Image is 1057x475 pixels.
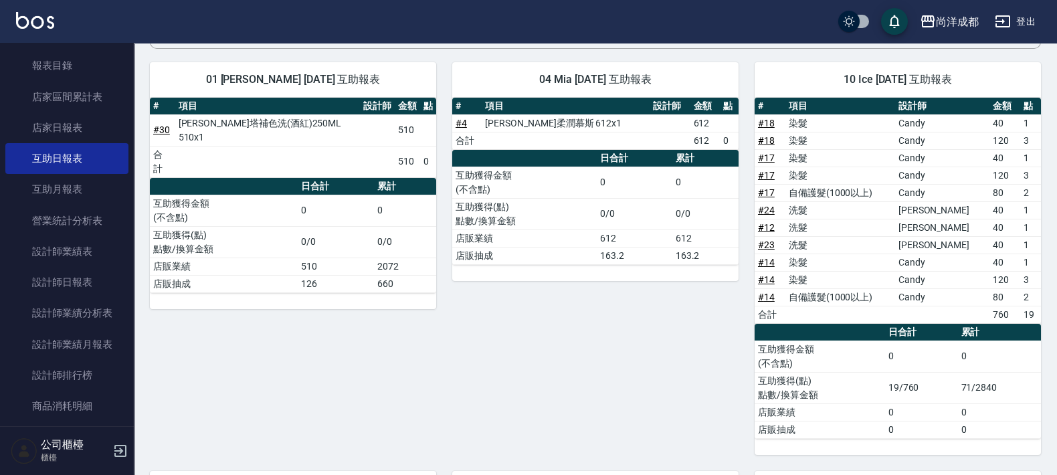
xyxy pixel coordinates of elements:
[1020,236,1041,254] td: 1
[395,114,420,146] td: 510
[298,195,375,226] td: 0
[958,341,1041,372] td: 0
[5,267,128,298] a: 設計師日報表
[885,403,958,421] td: 0
[895,114,989,132] td: Candy
[153,124,170,135] a: #30
[11,438,37,464] img: Person
[989,288,1020,306] td: 80
[298,178,375,195] th: 日合計
[690,114,720,132] td: 612
[989,114,1020,132] td: 40
[895,271,989,288] td: Candy
[452,98,739,150] table: a dense table
[395,146,420,177] td: 510
[5,360,128,391] a: 設計師排行榜
[758,170,775,181] a: #17
[374,178,436,195] th: 累計
[452,247,597,264] td: 店販抽成
[672,150,739,167] th: 累計
[989,219,1020,236] td: 40
[989,149,1020,167] td: 40
[5,421,128,452] a: 單一服務項目查詢
[420,98,436,115] th: 點
[785,254,895,271] td: 染髮
[758,292,775,302] a: #14
[5,174,128,205] a: 互助月報表
[1020,98,1041,115] th: 點
[597,167,672,198] td: 0
[989,184,1020,201] td: 80
[720,132,739,149] td: 0
[175,98,361,115] th: 項目
[298,275,375,292] td: 126
[758,240,775,250] a: #23
[374,226,436,258] td: 0/0
[1020,167,1041,184] td: 3
[150,98,175,115] th: #
[785,236,895,254] td: 洗髮
[5,50,128,81] a: 報表目錄
[452,229,597,247] td: 店販業績
[1020,306,1041,323] td: 19
[989,236,1020,254] td: 40
[5,329,128,360] a: 設計師業績月報表
[936,13,979,30] div: 尚洋成都
[452,167,597,198] td: 互助獲得金額 (不含點)
[895,219,989,236] td: [PERSON_NAME]
[989,271,1020,288] td: 120
[958,403,1041,421] td: 0
[758,222,775,233] a: #12
[895,98,989,115] th: 設計師
[150,258,298,275] td: 店販業績
[690,98,720,115] th: 金額
[885,324,958,341] th: 日合計
[989,201,1020,219] td: 40
[755,98,785,115] th: #
[785,149,895,167] td: 染髮
[785,184,895,201] td: 自備護髮(1000以上)
[150,275,298,292] td: 店販抽成
[885,372,958,403] td: 19/760
[1020,288,1041,306] td: 2
[482,114,649,132] td: [PERSON_NAME]柔潤慕斯 612x1
[895,132,989,149] td: Candy
[166,73,420,86] span: 01 [PERSON_NAME] [DATE] 互助報表
[5,236,128,267] a: 設計師業績表
[1020,184,1041,201] td: 2
[468,73,723,86] span: 04 Mia [DATE] 互助報表
[758,135,775,146] a: #18
[785,98,895,115] th: 項目
[597,198,672,229] td: 0/0
[150,195,298,226] td: 互助獲得金額 (不含點)
[895,201,989,219] td: [PERSON_NAME]
[150,178,436,293] table: a dense table
[989,9,1041,34] button: 登出
[915,8,984,35] button: 尚洋成都
[755,372,885,403] td: 互助獲得(點) 點數/換算金額
[482,98,649,115] th: 項目
[758,205,775,215] a: #24
[785,288,895,306] td: 自備護髮(1000以上)
[1020,149,1041,167] td: 1
[597,229,672,247] td: 612
[785,219,895,236] td: 洗髮
[758,153,775,163] a: #17
[5,112,128,143] a: 店家日報表
[785,201,895,219] td: 洗髮
[895,149,989,167] td: Candy
[785,271,895,288] td: 染髮
[989,98,1020,115] th: 金額
[650,98,690,115] th: 設計師
[785,167,895,184] td: 染髮
[374,258,436,275] td: 2072
[5,143,128,174] a: 互助日報表
[755,98,1041,324] table: a dense table
[374,275,436,292] td: 660
[597,247,672,264] td: 163.2
[5,391,128,421] a: 商品消耗明細
[758,187,775,198] a: #17
[298,226,375,258] td: 0/0
[374,195,436,226] td: 0
[989,132,1020,149] td: 120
